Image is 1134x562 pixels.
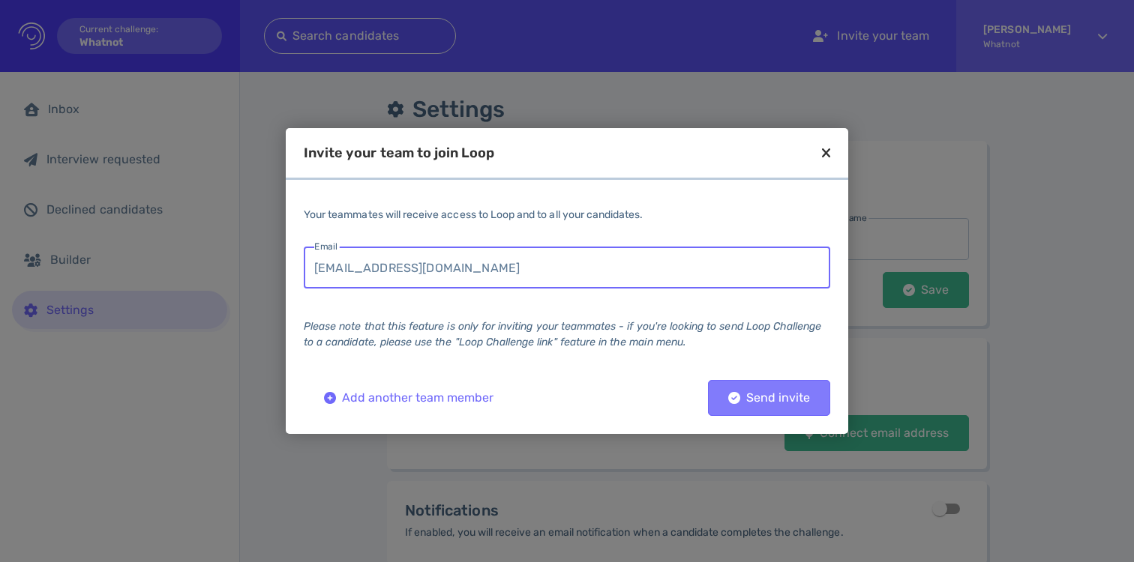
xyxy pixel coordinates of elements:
[304,207,830,223] div: Your teammates will receive access to Loop and to all your candidates.
[304,380,514,416] button: Add another team member
[304,318,830,350] div: Please note that this feature is only for inviting your teammates - if you're looking to send Loo...
[316,393,501,403] div: Add another team member
[708,380,830,416] button: Send invite
[721,393,817,403] div: Send invite
[304,146,494,160] div: Invite your team to join Loop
